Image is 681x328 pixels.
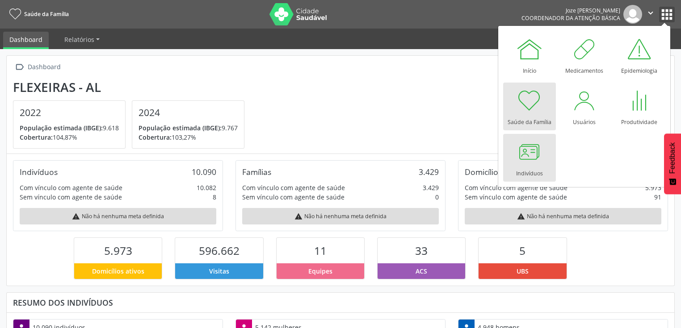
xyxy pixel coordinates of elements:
a: Medicamentos [558,31,611,79]
div: 3.429 [423,183,439,192]
i:  [13,61,26,74]
span: Domicílios ativos [92,266,144,276]
div: 8 [213,192,216,202]
i:  [646,8,656,18]
span: Feedback [668,142,677,174]
div: Sem vínculo com agente de saúde [242,192,345,202]
span: 5.973 [104,243,132,258]
div: 91 [654,192,661,202]
h4: 2024 [139,107,238,118]
button: apps [659,7,675,22]
div: 3.429 [419,167,439,177]
a: Produtividade [613,83,666,130]
span: Visitas [209,266,229,276]
span: 596.662 [199,243,240,258]
div: Sem vínculo com agente de saúde [465,192,567,202]
p: 104,87% [20,133,119,142]
a: Epidemiologia [613,31,666,79]
div: Dashboard [26,61,62,74]
span: Relatórios [64,35,94,44]
button:  [642,5,659,24]
h4: 2022 [20,107,119,118]
a: Indivíduos [503,134,556,182]
i: warning [517,212,525,220]
div: 0 [435,192,439,202]
div: Com vínculo com agente de saúde [242,183,345,192]
div: Não há nenhuma meta definida [20,208,216,224]
i: warning [294,212,303,220]
a: Relatórios [58,32,106,47]
a: Usuários [558,83,611,130]
span: 5 [519,243,525,258]
div: 10.082 [197,183,216,192]
span: Cobertura: [139,133,172,141]
div: Domicílios [465,167,502,177]
span: 33 [415,243,428,258]
span: Saúde da Família [24,10,69,18]
div: 10.090 [192,167,216,177]
a: Início [503,31,556,79]
div: Não há nenhuma meta definida [465,208,661,224]
div: Resumo dos indivíduos [13,298,668,307]
a:  Dashboard [13,61,62,74]
div: Indivíduos [20,167,58,177]
span: População estimada (IBGE): [139,124,222,132]
a: Saúde da Família [6,7,69,21]
span: 11 [314,243,327,258]
a: Saúde da Família [503,83,556,130]
div: Flexeiras - AL [13,80,251,95]
span: Cobertura: [20,133,53,141]
div: Não há nenhuma meta definida [242,208,439,224]
p: 9.618 [20,123,119,133]
span: UBS [517,266,529,276]
div: Joze [PERSON_NAME] [521,7,620,14]
span: Equipes [308,266,332,276]
span: Coordenador da Atenção Básica [521,14,620,22]
p: 9.767 [139,123,238,133]
span: População estimada (IBGE): [20,124,103,132]
div: Com vínculo com agente de saúde [20,183,122,192]
div: Sem vínculo com agente de saúde [20,192,122,202]
a: Dashboard [3,32,49,49]
div: Com vínculo com agente de saúde [465,183,567,192]
img: img [623,5,642,24]
button: Feedback - Mostrar pesquisa [664,133,681,194]
span: ACS [416,266,427,276]
i: warning [72,212,80,220]
p: 103,27% [139,133,238,142]
div: 5.973 [645,183,661,192]
div: Famílias [242,167,271,177]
